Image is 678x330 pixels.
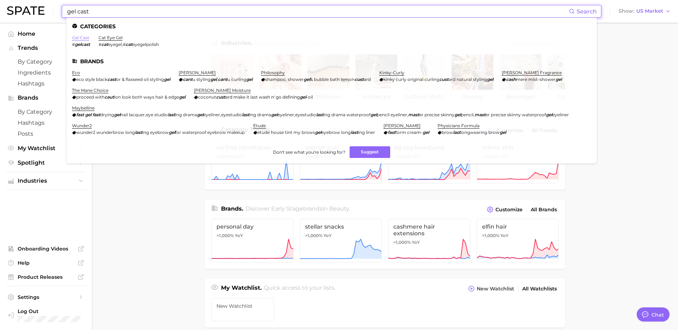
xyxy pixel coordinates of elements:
span: Search [577,8,597,15]
span: Posts [18,130,74,137]
span: >1,000% [305,233,322,238]
a: philosophy [261,70,285,75]
a: Hashtags [6,117,86,128]
a: All Watchlists [521,284,559,294]
span: New Watchlist [216,303,269,309]
span: etude house tint my brows [257,130,315,135]
a: Product Releases [6,272,86,282]
em: gel [210,77,217,82]
h2: Quick access to your lists. [264,284,335,294]
a: [PERSON_NAME] [179,70,216,75]
button: ShowUS Market [617,7,673,16]
a: Home [6,28,86,39]
span: >1,000% [393,240,411,245]
span: proceed with [76,94,105,100]
span: er precise skinny [419,112,454,117]
em: cust [439,77,448,82]
li: Brands [72,58,591,64]
em: gel [546,112,552,117]
a: by Category [6,106,86,117]
em: gel [454,112,461,117]
em: cust [355,77,364,82]
em: gelcast [75,42,90,47]
span: Hashtags [18,80,74,87]
a: eco [72,70,80,75]
span: ing drama waterproof [323,112,370,117]
span: wunder2 wunderbrow long [76,130,135,135]
em: cust [216,94,225,100]
div: , [99,42,159,47]
span: New Watchlist [477,286,514,292]
span: form cream- [395,130,423,135]
em: caut [105,94,114,100]
a: gel cast [72,35,89,40]
span: brow [442,130,453,135]
span: pencil [461,112,474,117]
div: , , , , , [72,112,569,117]
a: cashmere hair extensions>1,000% YoY [388,219,470,263]
span: Spotlight [18,159,74,166]
span: >1,000% [216,233,234,238]
span: ard [364,77,371,82]
span: eyestudio [221,112,242,117]
a: All Brands [529,205,559,214]
span: eyeliner [203,112,220,117]
a: My Watchlist [6,143,86,154]
em: cat [126,42,132,47]
a: Onboarding Videos [6,243,86,254]
em: gel [85,112,91,117]
em: gel [555,77,562,82]
em: gel [315,130,321,135]
span: drying [100,112,114,117]
a: stellar snacks>1,000% YoY [300,219,382,263]
em: last [242,112,249,117]
a: Help [6,258,86,268]
span: longwearing brow [460,130,500,135]
em: mast [408,112,419,117]
span: All Watchlists [522,286,557,292]
span: YoY [412,240,420,245]
em: gel [246,77,252,82]
span: My Watchlist [18,145,74,152]
em: cast [107,77,116,82]
span: shampoo, shower [265,77,304,82]
em: gel [271,112,278,117]
button: Brands [6,93,86,103]
span: cashmere hair extensions [393,223,465,237]
em: gel [304,77,310,82]
em: last [351,130,358,135]
em: fast [388,130,395,135]
a: kinky-curly [379,70,404,75]
a: elfin hair>1,000% YoY [477,219,559,263]
span: & bubble bath lemon [310,77,355,82]
span: Hashtags [18,119,74,126]
span: eco style black [76,77,107,82]
em: gel [114,112,120,117]
span: eyeliner [278,112,294,117]
span: eyegel [108,42,122,47]
span: Trends [18,45,74,51]
em: last [168,112,175,117]
span: Brands [18,95,74,101]
span: kinky curly original curling [383,77,439,82]
span: Show [619,9,634,13]
em: gel [164,77,170,82]
a: wunder2 [72,123,92,128]
span: Settings [18,294,74,300]
em: gel [423,130,429,135]
em: gel [487,77,493,82]
li: Categories [72,23,591,29]
span: Discover Early Stage brands in . [245,205,350,212]
a: Ingredients [6,67,86,78]
span: beauty [329,205,349,212]
span: u styling [192,77,210,82]
em: fast [76,112,84,117]
span: ing eyebrow [142,130,169,135]
button: Customize [485,205,524,214]
span: pencil eyeliner [377,112,407,117]
span: # [99,42,101,47]
em: gel [169,130,175,135]
em: mast [475,112,486,117]
em: last [453,130,460,135]
span: Log Out [18,308,81,314]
